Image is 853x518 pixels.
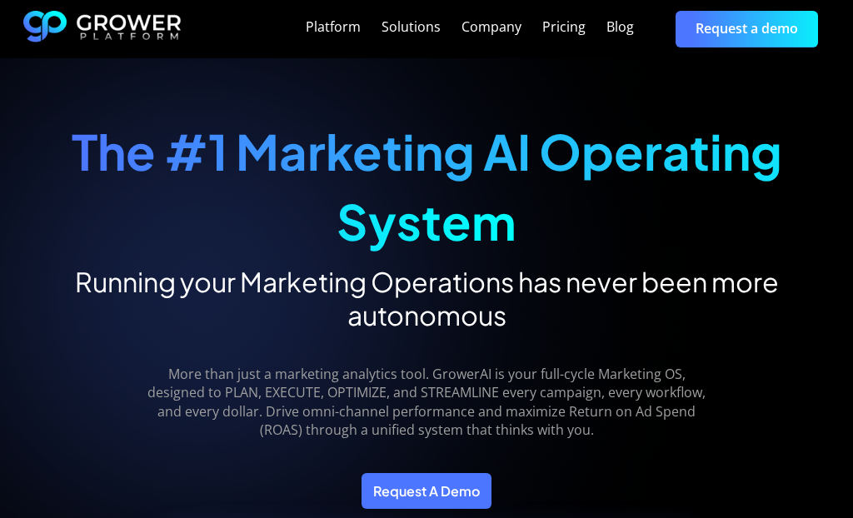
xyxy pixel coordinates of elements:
a: Platform [306,17,361,37]
p: More than just a marketing analytics tool. GrowerAI is your full-cycle Marketing OS, designed to ... [140,365,714,440]
div: Company [461,19,521,35]
a: home [23,11,182,47]
div: Pricing [542,19,586,35]
h2: Running your Marketing Operations has never been more autonomous [40,265,813,331]
a: Blog [606,17,634,37]
a: Request A Demo [362,473,491,509]
div: Blog [606,19,634,35]
a: Request a demo [676,11,818,47]
a: Pricing [542,17,586,37]
a: Company [461,17,521,37]
strong: The #1 Marketing AI Operating System [72,121,782,252]
a: Solutions [382,17,441,37]
div: Platform [306,19,361,35]
div: Solutions [382,19,441,35]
